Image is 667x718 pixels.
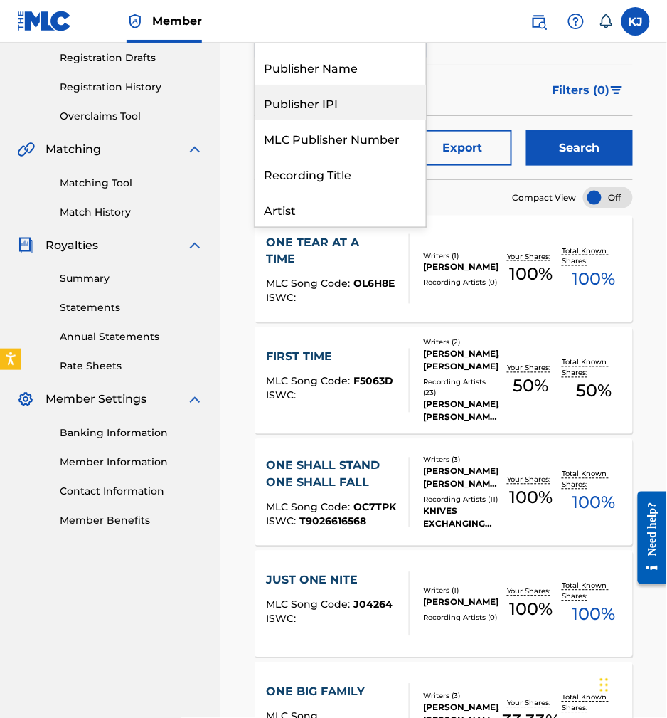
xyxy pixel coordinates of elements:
[508,698,555,709] p: Your Shares:
[266,278,353,290] span: MLC Song Code :
[255,49,426,85] div: Publisher Name
[562,469,625,490] p: Total Known Shares:
[255,191,426,227] div: Artist
[553,82,610,99] span: Filters ( 0 )
[576,379,612,404] span: 50 %
[17,391,34,408] img: Member Settings
[266,572,393,589] div: JUST ONE NITE
[423,691,499,702] div: Writers ( 3 )
[572,267,616,292] span: 100 %
[60,514,203,529] a: Member Benefits
[46,237,98,254] span: Royalties
[621,7,650,36] div: User Menu
[508,251,555,262] p: Your Shares:
[423,495,499,505] div: Recording Artists ( 11 )
[266,598,353,611] span: MLC Song Code :
[599,14,613,28] div: Notifications
[266,389,299,402] span: ISWC :
[266,684,397,701] div: ONE BIG FAMILY
[423,596,499,609] div: [PERSON_NAME]
[186,237,203,254] img: expand
[255,156,426,191] div: Recording Title
[423,398,499,424] div: [PERSON_NAME], [PERSON_NAME], [PERSON_NAME], [PERSON_NAME], [PERSON_NAME]
[266,501,353,514] span: MLC Song Code :
[423,613,499,623] div: Recording Artists ( 0 )
[299,515,366,528] span: T9026616568
[526,130,633,166] button: Search
[423,505,499,531] div: KNIVES EXCHANGING HANDS, KNIVES EXCHANGING HANDS, KNIVES EXCHANGING HANDS, KNIVES EXCHANGING HAND...
[412,130,512,166] button: Export
[255,439,633,546] a: ONE SHALL STAND ONE SHALL FALLMLC Song Code:OC7TPKISWC:T9026616568Writers (3)[PERSON_NAME] [PERSO...
[423,348,499,374] div: [PERSON_NAME], [PERSON_NAME]
[255,551,633,658] a: JUST ONE NITEMLC Song Code:J04264ISWC:Writers (1)[PERSON_NAME]Recording Artists (0)Your Shares:10...
[508,475,555,485] p: Your Shares:
[255,85,426,120] div: Publisher IPI
[255,216,633,322] a: ONE TEAR AT A TIMEMLC Song Code:OL6H8EISWC:Writers (1)[PERSON_NAME]Recording Artists (0)Your Shar...
[562,246,625,267] p: Total Known Shares:
[508,363,555,374] p: Your Shares:
[60,80,203,95] a: Registration History
[513,374,549,399] span: 50 %
[17,11,72,31] img: MLC Logo
[423,261,499,274] div: [PERSON_NAME]
[60,205,203,220] a: Match History
[572,490,616,516] span: 100 %
[60,455,203,470] a: Member Information
[255,120,426,156] div: MLC Publisher Number
[423,377,499,398] div: Recording Artists ( 23 )
[572,602,616,628] span: 100 %
[255,327,633,434] a: FIRST TIMEMLC Song Code:F5063DISWC:Writers (2)[PERSON_NAME], [PERSON_NAME]Recording Artists (23)[...
[266,292,299,305] span: ISWC :
[60,426,203,441] a: Banking Information
[60,51,203,65] a: Registration Drafts
[562,581,625,602] p: Total Known Shares:
[60,109,203,124] a: Overclaims Tool
[562,7,590,36] div: Help
[627,480,667,598] iframe: Resource Center
[60,359,203,374] a: Rate Sheets
[423,455,499,465] div: Writers ( 3 )
[600,664,609,707] div: Drag
[266,515,299,528] span: ISWC :
[127,13,144,30] img: Top Rightsholder
[509,485,553,511] span: 100 %
[266,349,393,366] div: FIRST TIME
[17,237,34,254] img: Royalties
[525,7,553,36] a: Public Search
[353,598,393,611] span: J04264
[266,375,353,388] span: MLC Song Code :
[266,234,397,268] div: ONE TEAR AT A TIME
[544,73,633,108] button: Filters (0)
[60,301,203,316] a: Statements
[17,141,35,158] img: Matching
[266,458,397,492] div: ONE SHALL STAND ONE SHALL FALL
[46,391,146,408] span: Member Settings
[562,692,625,714] p: Total Known Shares:
[353,501,396,514] span: OC7TPK
[46,141,101,158] span: Matching
[509,262,553,287] span: 100 %
[596,650,667,718] iframe: Chat Widget
[60,176,203,191] a: Matching Tool
[60,272,203,287] a: Summary
[186,391,203,408] img: expand
[423,250,499,261] div: Writers ( 1 )
[423,586,499,596] div: Writers ( 1 )
[152,13,202,29] span: Member
[60,485,203,500] a: Contact Information
[508,586,555,597] p: Your Shares:
[509,597,553,623] span: 100 %
[423,337,499,348] div: Writers ( 2 )
[353,375,393,388] span: F5063D
[562,357,625,379] p: Total Known Shares:
[611,86,623,95] img: filter
[567,13,585,30] img: help
[60,330,203,345] a: Annual Statements
[266,613,299,625] span: ISWC :
[423,465,499,491] div: [PERSON_NAME] [PERSON_NAME], [PERSON_NAME], [PERSON_NAME]
[353,278,395,290] span: OL6H8E
[423,278,499,288] div: Recording Artists ( 0 )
